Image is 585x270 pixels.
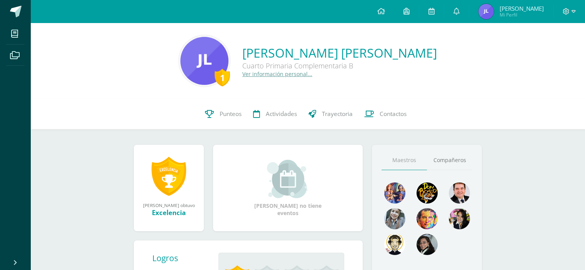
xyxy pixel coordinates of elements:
img: event_small.png [267,160,309,198]
img: 6dd7792c7e46e34e896b3f92f39c73ee.png [384,234,405,255]
span: Trayectoria [322,110,353,118]
span: Mi Perfil [500,12,544,18]
a: Maestros [382,151,427,170]
img: 79570d67cb4e5015f1d97fde0ec62c05.png [449,182,470,204]
span: Actividades [266,110,297,118]
img: ddcb7e3f3dd5693f9a3e043a79a89297.png [449,208,470,229]
img: 6377130e5e35d8d0020f001f75faf696.png [417,234,438,255]
span: [PERSON_NAME] [500,5,544,12]
div: Logros [152,253,212,263]
img: 2f956a6dd2c7db1a1667ddb66e3307b6.png [417,208,438,229]
div: 1 [215,69,230,86]
span: Punteos [220,110,242,118]
div: Cuarto Primaria Complementaria B [242,61,437,70]
a: Actividades [247,99,303,129]
span: Contactos [380,110,407,118]
a: Ver información personal... [242,70,312,78]
div: [PERSON_NAME] no tiene eventos [250,160,327,217]
div: Excelencia [142,208,196,217]
div: [PERSON_NAME] obtuvo [142,202,196,208]
img: 29fc2a48271e3f3676cb2cb292ff2552.png [417,182,438,204]
a: Punteos [199,99,247,129]
img: 45bd7986b8947ad7e5894cbc9b781108.png [384,208,405,229]
a: Compañeros [427,151,472,170]
img: 61fa00b0c44a1199de85c9031bde3b37.png [180,37,228,85]
a: Trayectoria [303,99,358,129]
img: 88256b496371d55dc06d1c3f8a5004f4.png [384,182,405,204]
img: c8171e3a580fd0c6cc38c83da421ba74.png [478,4,494,19]
a: [PERSON_NAME] [PERSON_NAME] [242,45,437,61]
a: Contactos [358,99,412,129]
